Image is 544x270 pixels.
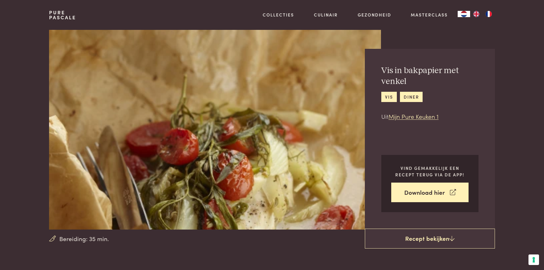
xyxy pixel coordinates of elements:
[400,92,423,102] a: diner
[381,112,478,121] p: Uit
[458,11,470,17] div: Language
[388,112,438,120] a: Mijn Pure Keuken 1
[263,12,294,18] a: Collecties
[470,11,483,17] a: EN
[49,30,381,230] img: Vis in bakpapier met venkel
[381,92,397,102] a: vis
[391,165,469,178] p: Vind gemakkelijk een recept terug via de app!
[358,12,391,18] a: Gezondheid
[49,10,76,20] a: PurePascale
[59,234,109,243] span: Bereiding: 35 min.
[528,254,539,265] button: Uw voorkeuren voor toestemming voor trackingtechnologieën
[381,65,478,87] h2: Vis in bakpapier met venkel
[483,11,495,17] a: FR
[365,229,495,249] a: Recept bekijken
[314,12,338,18] a: Culinair
[470,11,495,17] ul: Language list
[458,11,470,17] a: NL
[391,183,469,202] a: Download hier
[411,12,448,18] a: Masterclass
[458,11,495,17] aside: Language selected: Nederlands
